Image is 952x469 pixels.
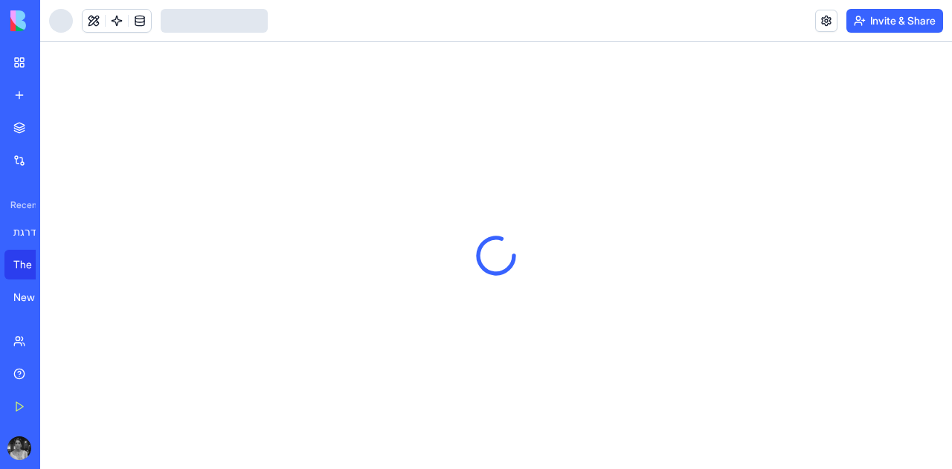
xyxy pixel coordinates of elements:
div: בלוג סטודנטים - גרסה משודרגת [13,224,55,239]
button: Invite & Share [846,9,943,33]
div: The Home Front [13,257,55,272]
a: The Home Front [4,250,64,279]
img: ACg8ocJpo7-6uNqbL2O6o9AdRcTI_wCXeWsoHdL_BBIaBlFxyFzsYWgr=s96-c [7,436,31,460]
span: Recent [4,199,36,211]
a: New App [4,282,64,312]
a: בלוג סטודנטים - גרסה משודרגת [4,217,64,247]
img: logo [10,10,103,31]
div: New App [13,290,55,305]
